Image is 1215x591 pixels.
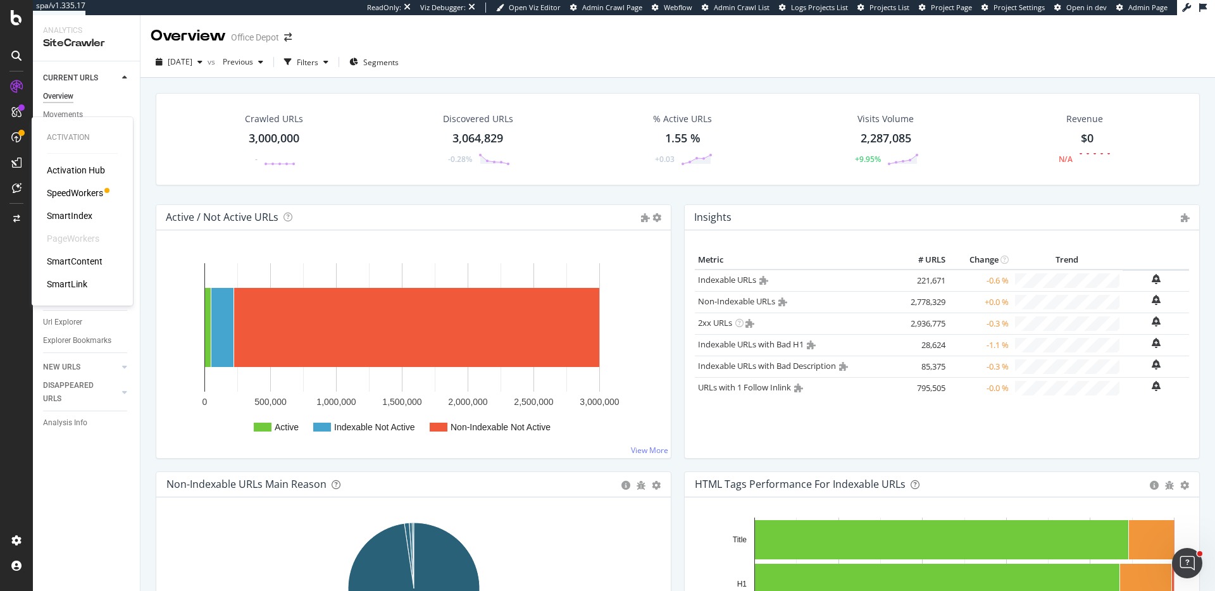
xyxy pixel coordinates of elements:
div: bell-plus [1152,381,1161,391]
div: bug [1165,481,1174,490]
div: 1.55 % [665,130,701,147]
span: $0 [1081,130,1093,146]
td: 2,778,329 [898,291,949,313]
div: NEW URLS [43,361,80,374]
td: 795,505 [898,377,949,399]
a: SmartContent [47,255,103,268]
button: [DATE] [151,52,208,72]
div: arrow-right-arrow-left [284,33,292,42]
div: Crawled URLs [245,113,303,125]
span: 2025 Aug. 2nd [168,56,192,67]
text: 500,000 [254,397,287,407]
text: Active [275,422,299,432]
div: - [255,154,258,165]
a: View More [631,445,668,456]
div: Analysis Info [43,416,87,430]
a: CURRENT URLS [43,72,118,85]
div: +0.03 [655,154,675,165]
div: SiteCrawler [43,36,130,51]
td: +0.0 % [949,291,1012,313]
text: Non-Indexable Not Active [451,422,551,432]
span: Revenue [1066,113,1103,125]
span: Segments [363,57,399,68]
div: circle-info [1150,481,1159,490]
text: 0 [202,397,208,407]
a: Admin Crawl List [702,3,769,13]
text: 1,500,000 [382,397,421,407]
div: Office Depot [231,31,279,44]
h4: Insights [694,209,732,226]
i: Admin [807,340,816,349]
span: vs [208,56,218,67]
th: Trend [1012,251,1123,270]
text: 2,000,000 [448,397,487,407]
th: Change [949,251,1012,270]
div: 3,064,829 [452,130,503,147]
a: Non-Indexable URLs [698,295,775,307]
td: -0.0 % [949,377,1012,399]
span: Project Page [931,3,972,12]
div: 2,287,085 [861,130,911,147]
a: Admin Crawl Page [570,3,642,13]
td: 85,375 [898,356,949,377]
a: Explorer Bookmarks [43,334,131,347]
div: bell-plus [1152,359,1161,370]
td: 2,936,775 [898,313,949,334]
div: HTML Tags Performance for Indexable URLs [695,478,906,490]
i: Admin [778,297,787,306]
text: 2,500,000 [514,397,553,407]
a: Url Explorer [43,316,131,329]
div: Overview [151,25,226,47]
i: Admin [641,213,650,222]
span: Webflow [664,3,692,12]
span: Previous [218,56,253,67]
div: DISAPPEARED URLS [43,379,107,406]
div: bell-plus [1152,274,1161,284]
a: Indexable URLs with Bad Description [698,360,836,371]
div: PageWorkers [47,232,99,245]
div: N/A [1059,154,1073,165]
a: Project Settings [981,3,1045,13]
i: Admin [839,362,848,371]
span: Open in dev [1066,3,1107,12]
div: Non-Indexable URLs Main Reason [166,478,327,490]
div: bell-plus [1152,295,1161,305]
text: Title [733,535,747,544]
div: SmartIndex [47,209,92,222]
div: bell-plus [1152,316,1161,327]
a: Logs Projects List [779,3,848,13]
div: -0.28% [448,154,472,165]
div: gear [652,481,661,490]
div: Visits Volume [857,113,914,125]
i: Admin [794,383,803,392]
td: -1.1 % [949,334,1012,356]
div: Activation [47,132,118,143]
div: % Active URLs [653,113,712,125]
span: Admin Page [1128,3,1168,12]
button: Filters [279,52,333,72]
a: SpeedWorkers [47,187,103,199]
a: Admin Page [1116,3,1168,13]
a: NEW URLS [43,361,118,374]
a: Activation Hub [47,164,105,177]
td: -0.6 % [949,270,1012,292]
div: Overview [43,90,73,103]
span: Project Settings [994,3,1045,12]
div: circle-info [621,481,630,490]
i: Admin [1181,213,1190,222]
i: Admin [759,276,768,285]
td: 28,624 [898,334,949,356]
iframe: Intercom live chat [1172,548,1202,578]
a: Project Page [919,3,972,13]
div: Url Explorer [43,316,82,329]
span: Projects List [869,3,909,12]
text: 1,000,000 [316,397,356,407]
a: Indexable URLs with Bad H1 [698,339,804,350]
a: 2xx URLs [698,317,732,328]
th: Metric [695,251,898,270]
div: SmartLink [47,278,87,290]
